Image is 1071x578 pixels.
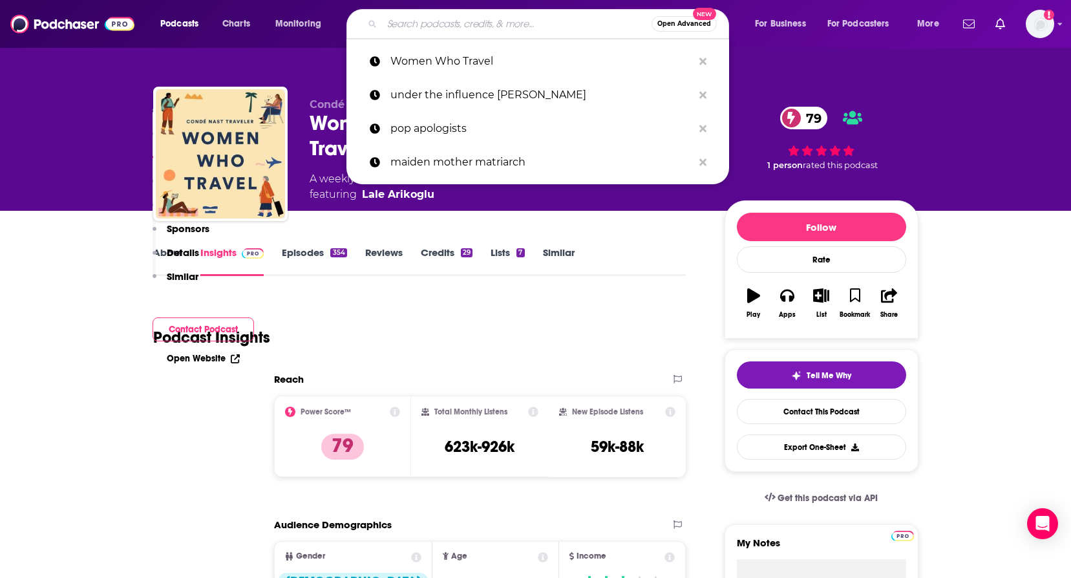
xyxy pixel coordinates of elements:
span: Age [451,552,467,561]
span: and [436,173,456,185]
a: Lale Arikoglu [362,187,434,202]
a: 79 [780,107,828,129]
img: User Profile [1026,10,1054,38]
p: Women Who Travel [390,45,693,78]
img: Women Who Travel | Condé Nast Traveler [156,89,285,219]
p: pop apologists [390,112,693,145]
div: 354 [330,248,346,257]
button: Follow [737,213,906,241]
span: Condé Nast Traveler [310,98,421,111]
div: 79 1 personrated this podcast [725,98,918,179]
span: Logged in as molly.burgoyne [1026,10,1054,38]
a: Show notifications dropdown [958,13,980,35]
button: tell me why sparkleTell Me Why [737,361,906,389]
span: Get this podcast via API [778,493,878,504]
span: featuring [310,187,531,202]
div: Bookmark [840,311,870,319]
button: Contact Podcast [153,317,254,341]
span: Podcasts [160,15,198,33]
button: open menu [819,14,908,34]
input: Search podcasts, credits, & more... [382,14,652,34]
div: A weekly podcast [310,171,531,202]
span: New [693,8,716,20]
span: Open Advanced [657,21,711,27]
div: Share [880,311,898,319]
a: Charts [214,14,258,34]
h2: New Episode Listens [572,407,643,416]
button: Apps [770,280,804,326]
div: List [816,311,827,319]
a: Reviews [365,246,403,276]
h3: 623k-926k [445,437,514,456]
div: 7 [516,248,524,257]
p: under the influence jo piazza [390,78,693,112]
img: Podchaser Pro [891,531,914,541]
button: open menu [746,14,822,34]
a: Travel [456,173,489,185]
div: Apps [779,311,796,319]
div: Rate [737,246,906,273]
div: Search podcasts, credits, & more... [359,9,741,39]
button: Share [872,280,906,326]
a: Credits29 [421,246,472,276]
span: Gender [296,552,325,561]
button: List [804,280,838,326]
button: open menu [266,14,338,34]
span: For Business [755,15,806,33]
span: , [394,173,396,185]
span: 79 [793,107,828,129]
svg: Add a profile image [1044,10,1054,20]
span: rated this podcast [803,160,878,170]
a: under the influence [PERSON_NAME] [346,78,729,112]
span: Income [577,552,606,561]
h2: Total Monthly Listens [434,407,507,416]
a: Similar [543,246,575,276]
a: Pro website [891,529,914,541]
a: Open Website [167,353,240,364]
a: pop apologists [346,112,729,145]
p: maiden mother matriarch [390,145,693,179]
span: Tell Me Why [807,370,851,381]
button: open menu [908,14,955,34]
label: My Notes [737,537,906,559]
button: Open AdvancedNew [652,16,717,32]
h2: Reach [274,373,304,385]
div: Play [747,311,760,319]
div: Open Intercom Messenger [1027,508,1058,539]
a: Lists7 [491,246,524,276]
button: Show profile menu [1026,10,1054,38]
button: open menu [151,14,215,34]
img: tell me why sparkle [791,370,801,381]
button: Play [737,280,770,326]
span: Monitoring [275,15,321,33]
span: Charts [222,15,250,33]
p: 79 [321,434,364,460]
button: Similar [153,270,198,294]
div: 29 [461,248,472,257]
a: Episodes354 [282,246,346,276]
img: Podchaser - Follow, Share and Rate Podcasts [10,12,134,36]
button: Bookmark [838,280,872,326]
a: Show notifications dropdown [990,13,1010,35]
button: Export One-Sheet [737,434,906,460]
span: For Podcasters [827,15,889,33]
h2: Audience Demographics [274,519,392,531]
p: Details [167,246,199,259]
button: Details [153,246,199,270]
a: Society [355,173,394,185]
p: Similar [167,270,198,283]
span: 1 person [767,160,803,170]
h3: 59k-88k [591,437,644,456]
h2: Power Score™ [301,407,351,416]
a: Contact This Podcast [737,399,906,424]
a: Get this podcast via API [754,482,889,514]
span: More [917,15,939,33]
a: Women Who Travel [346,45,729,78]
a: Culture [396,173,436,185]
a: maiden mother matriarch [346,145,729,179]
